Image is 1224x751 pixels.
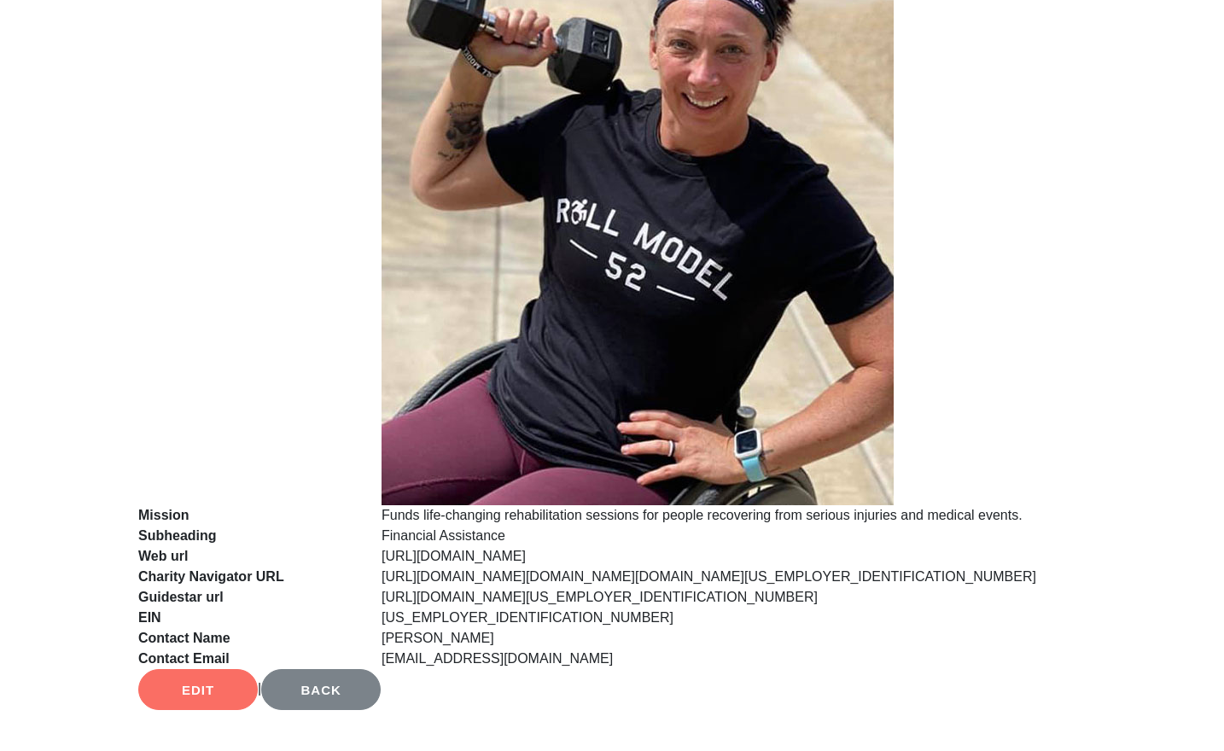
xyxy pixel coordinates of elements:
div: | [138,669,1086,710]
dt: EIN [125,608,369,628]
dt: Contact Email [125,649,369,669]
dd: [PERSON_NAME] [369,628,1099,649]
dd: [US_EMPLOYER_IDENTIFICATION_NUMBER] [369,608,1099,628]
dd: [EMAIL_ADDRESS][DOMAIN_NAME] [369,649,1099,669]
dd: [URL][DOMAIN_NAME] [369,546,1099,567]
dt: Charity Navigator URL [125,567,369,587]
dt: Subheading [125,526,369,546]
dt: Web url [125,546,369,567]
dd: [URL][DOMAIN_NAME][US_EMPLOYER_IDENTIFICATION_NUMBER] [369,587,1099,608]
a: Back [261,669,381,710]
dt: Mission [125,505,369,526]
dt: Contact Name [125,628,369,649]
dd: [URL][DOMAIN_NAME][DOMAIN_NAME][DOMAIN_NAME][US_EMPLOYER_IDENTIFICATION_NUMBER] [369,567,1099,587]
dd: Financial Assistance [369,526,1099,546]
dt: Guidestar url [125,587,369,608]
dd: Funds life-changing rehabilitation sessions for people recovering from serious injuries and medic... [369,505,1099,526]
a: Edit [138,669,258,710]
